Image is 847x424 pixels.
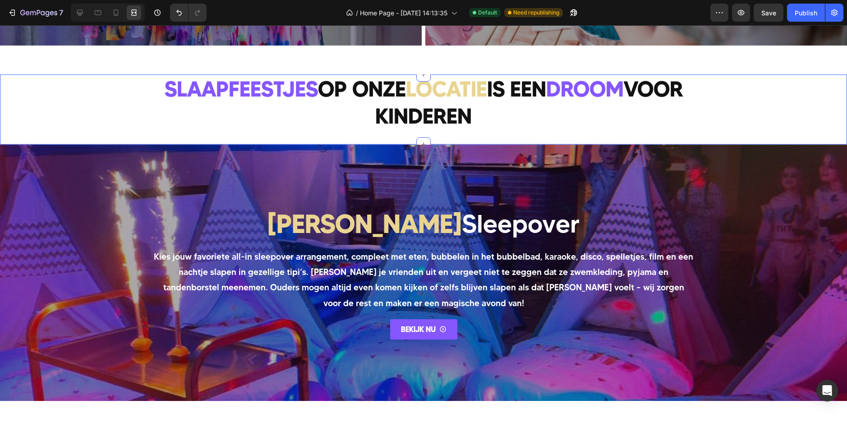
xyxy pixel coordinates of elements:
button: Save [754,4,783,22]
span: Home Page - [DATE] 14:13:35 [360,8,447,18]
span: / [356,8,358,18]
p: Kies jouw favoriete all-in sleepover arrangement, compleet met eten, bubbelen in het bubbelbad, k... [154,224,693,286]
strong: IS EEN [487,51,546,76]
strong: VOOR KINDEREN [375,51,683,103]
span: Default [478,9,497,17]
div: Publish [795,8,817,18]
button: Publish [787,4,825,22]
button: 7 [4,4,67,22]
div: Open Intercom Messenger [816,380,838,401]
a: BEKIJK NU [390,294,457,314]
strong: BEKIJK NU [401,299,436,308]
p: 7 [59,7,63,18]
strong: OP ONZE [318,51,406,76]
strong: DROOM [546,51,624,76]
strong: [PERSON_NAME] [267,183,462,214]
strong: SLAAPFEESTJES [165,51,318,76]
span: Save [761,9,776,17]
span: Need republishing [513,9,559,17]
div: Undo/Redo [170,4,207,22]
strong: LOCATIE [406,51,487,76]
h2: Sleepover [153,181,694,216]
